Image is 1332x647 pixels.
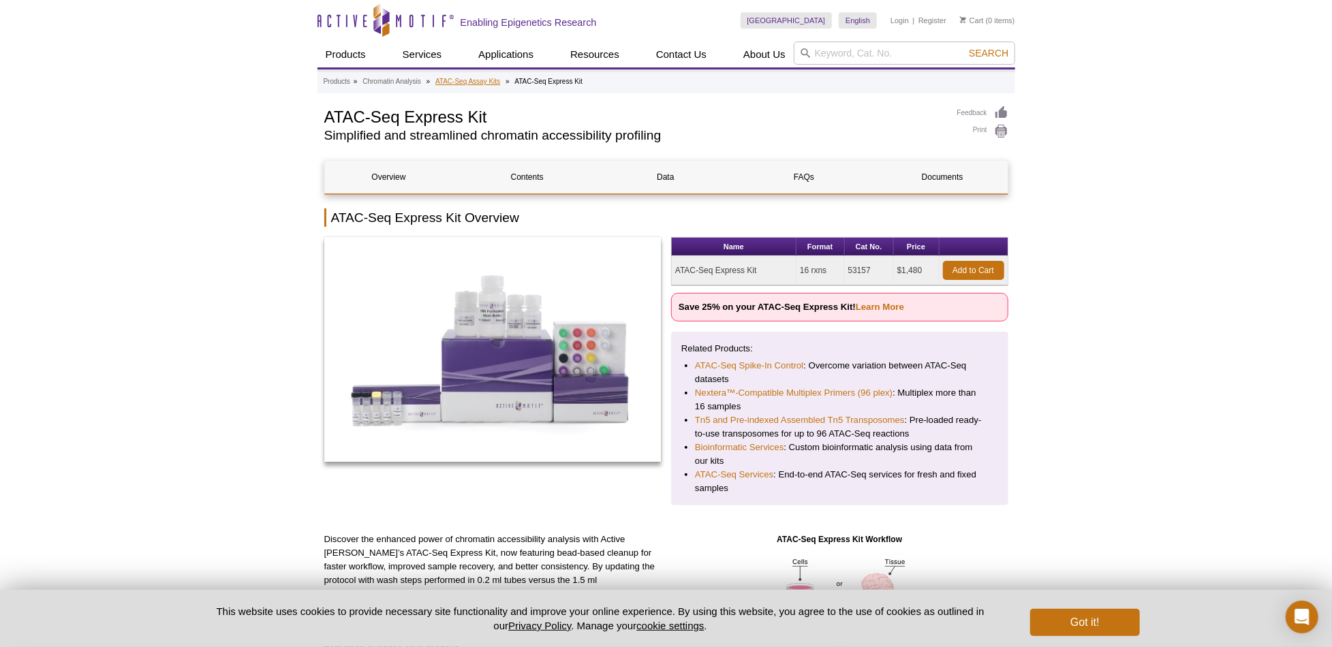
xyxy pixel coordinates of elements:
li: : Pre-loaded ready-to-use transposomes for up to 96 ATAC-Seq reactions [695,413,985,441]
a: Documents [878,161,1006,193]
a: Data [602,161,730,193]
a: Privacy Policy [508,620,571,631]
a: ATAC-Seq Services [695,468,773,482]
a: Learn More [856,302,904,312]
a: Chromatin Analysis [362,76,421,88]
p: This website uses cookies to provide necessary site functionality and improve your online experie... [193,604,1008,633]
a: Feedback [957,106,1008,121]
th: Cat No. [845,238,894,256]
p: Related Products: [681,342,998,356]
li: » [506,78,510,85]
td: 53157 [845,256,894,285]
li: ATAC-Seq Express Kit [514,78,583,85]
img: Your Cart [960,16,966,23]
a: Products [324,76,350,88]
a: Contact Us [648,42,715,67]
li: : Custom bioinformatic analysis using data from our kits [695,441,985,468]
h2: Enabling Epigenetics Research [461,16,597,29]
button: Search [965,47,1012,59]
a: Nextera™-Compatible Multiplex Primers (96 plex) [695,386,893,400]
th: Format [796,238,845,256]
th: Name [672,238,796,256]
input: Keyword, Cat. No. [794,42,1015,65]
li: : End-to-end ATAC-Seq services for fresh and fixed samples [695,468,985,495]
td: ATAC-Seq Express Kit [672,256,796,285]
div: Open Intercom Messenger [1286,601,1318,633]
a: Login [890,16,909,25]
a: Overview [325,161,453,193]
h1: ATAC-Seq Express Kit [324,106,944,126]
strong: ATAC-Seq Express Kit Workflow [777,535,902,544]
a: Products [317,42,374,67]
a: English [839,12,877,29]
span: Search [969,48,1008,59]
td: 16 rxns [796,256,845,285]
a: About Us [735,42,794,67]
li: : Multiplex more than 16 samples [695,386,985,413]
a: Add to Cart [943,261,1004,280]
a: Cart [960,16,984,25]
a: Bioinformatic Services [695,441,784,454]
h2: Simplified and streamlined chromatin accessibility profiling [324,129,944,142]
a: Resources [562,42,628,67]
h2: ATAC-Seq Express Kit Overview [324,208,1008,227]
img: ATAC-Seq Express Kit [324,237,662,462]
li: | [913,12,915,29]
li: (0 items) [960,12,1015,29]
li: » [354,78,358,85]
a: ATAC-Seq Spike-In Control [695,359,803,373]
th: Price [894,238,940,256]
a: FAQs [740,161,868,193]
li: : Overcome variation between ATAC-Seq datasets [695,359,985,386]
a: Services [394,42,450,67]
button: cookie settings [636,620,704,631]
a: Contents [463,161,591,193]
a: [GEOGRAPHIC_DATA] [741,12,833,29]
a: Tn5 and Pre-indexed Assembled Tn5 Transposomes [695,413,905,427]
a: Applications [470,42,542,67]
a: Register [918,16,946,25]
a: ATAC-Seq Assay Kits [435,76,500,88]
td: $1,480 [894,256,940,285]
a: Print [957,124,1008,139]
li: » [427,78,431,85]
strong: Save 25% on your ATAC-Seq Express Kit! [679,302,904,312]
button: Got it! [1030,609,1139,636]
